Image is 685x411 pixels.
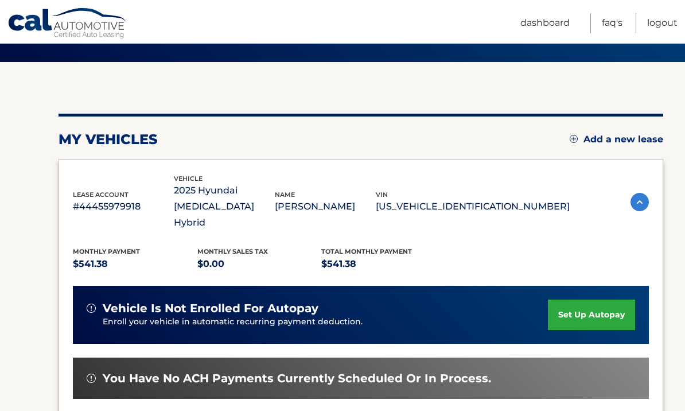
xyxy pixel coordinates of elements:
[174,175,203,183] span: vehicle
[321,256,446,272] p: $541.38
[103,301,318,316] span: vehicle is not enrolled for autopay
[376,199,570,215] p: [US_VEHICLE_IDENTIFICATION_NUMBER]
[73,191,129,199] span: lease account
[520,13,570,33] a: Dashboard
[275,191,295,199] span: name
[73,247,140,255] span: Monthly Payment
[321,247,412,255] span: Total Monthly Payment
[174,183,275,231] p: 2025 Hyundai [MEDICAL_DATA] Hybrid
[7,7,128,41] a: Cal Automotive
[570,134,663,145] a: Add a new lease
[548,300,635,330] a: set up autopay
[602,13,622,33] a: FAQ's
[647,13,678,33] a: Logout
[197,256,322,272] p: $0.00
[376,191,388,199] span: vin
[103,316,548,328] p: Enroll your vehicle in automatic recurring payment deduction.
[87,304,96,313] img: alert-white.svg
[570,135,578,143] img: add.svg
[103,371,491,386] span: You have no ACH payments currently scheduled or in process.
[87,374,96,383] img: alert-white.svg
[59,131,158,148] h2: my vehicles
[197,247,268,255] span: Monthly sales Tax
[73,256,197,272] p: $541.38
[73,199,174,215] p: #44455979918
[630,193,649,211] img: accordion-active.svg
[275,199,376,215] p: [PERSON_NAME]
